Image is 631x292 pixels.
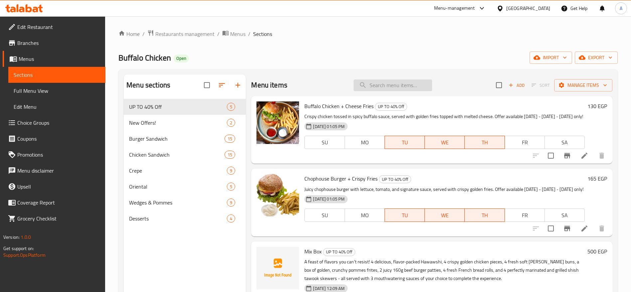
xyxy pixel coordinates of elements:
span: Menu disclaimer [17,167,100,175]
span: Select all sections [200,78,214,92]
div: Open [174,55,189,63]
button: Branch-specific-item [559,220,575,236]
button: FR [505,136,545,149]
span: Burger Sandwich [129,135,225,143]
span: Edit Restaurant [17,23,100,31]
span: 9 [227,168,235,174]
span: import [535,54,567,62]
span: Add [508,81,526,89]
span: Crepe [129,167,227,175]
p: Crispy chicken tossed in spicy buffalo sauce, served with golden fries topped with melted cheese.... [304,112,585,121]
span: Select section first [527,80,554,90]
button: import [530,52,572,64]
button: SA [545,136,585,149]
span: Coupons [17,135,100,143]
div: items [227,215,235,222]
span: New Offers! [129,119,227,127]
span: export [580,54,612,62]
span: Chophouse Burger + Crispy Fries [304,174,378,184]
div: UP TO 40% Off [375,103,407,111]
button: Add [506,80,527,90]
span: TH [467,138,502,147]
span: FR [508,138,542,147]
nav: breadcrumb [118,30,618,38]
a: Branches [3,35,105,51]
span: [DATE] 01:05 PM [310,196,347,202]
span: SU [307,211,342,220]
button: SU [304,136,345,149]
button: delete [594,220,610,236]
span: TU [388,211,422,220]
span: UP TO 40% Off [323,248,355,256]
span: Sort sections [214,77,230,93]
button: Add section [230,77,246,93]
div: Desserts4 [124,211,246,226]
span: Promotions [17,151,100,159]
button: WE [425,136,465,149]
div: Crepe9 [124,163,246,179]
div: Wedges & Pommes9 [124,195,246,211]
li: / [142,30,145,38]
a: Coverage Report [3,195,105,211]
div: items [227,103,235,111]
button: TH [465,209,505,222]
span: Manage items [559,81,607,89]
span: Select to update [544,149,558,163]
button: Manage items [554,79,612,91]
span: TU [388,138,422,147]
li: / [217,30,220,38]
span: 1.0.0 [21,233,31,241]
button: MO [345,209,385,222]
div: Burger Sandwich15 [124,131,246,147]
div: items [227,119,235,127]
a: Edit menu item [580,152,588,160]
span: Choice Groups [17,119,100,127]
button: Branch-specific-item [559,148,575,164]
a: Menus [222,30,245,38]
span: SU [307,138,342,147]
div: items [225,135,235,143]
input: search [354,79,432,91]
div: Menu-management [434,4,475,12]
div: Oriental [129,183,227,191]
a: Edit Restaurant [3,19,105,35]
span: Full Menu View [14,87,100,95]
span: UP TO 40% Off [375,103,407,110]
span: Desserts [129,215,227,222]
div: Oriental5 [124,179,246,195]
span: UP TO 40% Off [129,103,227,111]
span: 15 [225,152,235,158]
span: [DATE] 01:05 PM [310,123,347,130]
div: [GEOGRAPHIC_DATA] [506,5,550,12]
button: SA [545,209,585,222]
div: New Offers!2 [124,115,246,131]
span: Menus [19,55,100,63]
span: Sections [253,30,272,38]
span: MO [348,138,382,147]
button: delete [594,148,610,164]
span: UP TO 40% Off [379,176,411,183]
button: WE [425,209,465,222]
span: SA [548,138,582,147]
span: Edit Menu [14,103,100,111]
a: Edit menu item [580,224,588,232]
h2: Menu items [251,80,287,90]
nav: Menu sections [124,96,246,229]
div: items [225,151,235,159]
span: Menus [230,30,245,38]
button: export [575,52,618,64]
a: Grocery Checklist [3,211,105,226]
h6: 130 EGP [587,101,607,111]
button: TU [385,209,425,222]
span: Upsell [17,183,100,191]
p: A feast of flavors you can't resist! 4 delicious, flavor-packed Hawawshi, 4 crispy golden chicken... [304,258,585,283]
span: A [620,5,622,12]
span: 15 [225,136,235,142]
span: Grocery Checklist [17,215,100,222]
button: TH [465,136,505,149]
